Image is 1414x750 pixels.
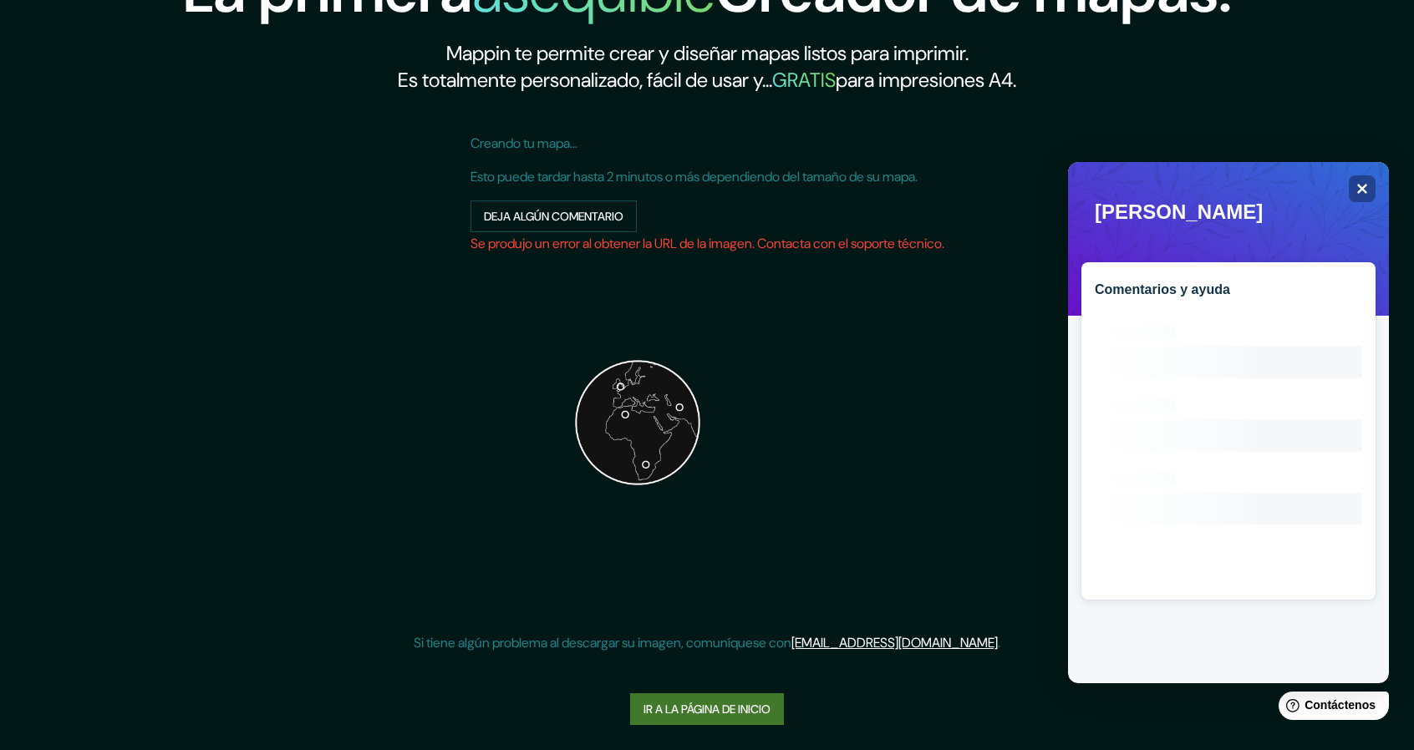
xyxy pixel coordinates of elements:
[446,40,969,66] font: Mappin te permite crear y diseñar mapas listos para imprimir.
[398,67,772,93] font: Es totalmente personalizado, fácil de usar y...
[998,634,1000,651] font: .
[414,634,791,651] font: Si tiene algún problema al descargar su imagen, comuníquese con
[470,235,944,252] font: Se produjo un error al obtener la URL de la imagen. Contacta con el soporte técnico.
[630,693,784,725] a: Ir a la página de inicio
[470,256,805,590] img: carga mundial
[1265,685,1396,732] iframe: Lanzador de widgets de ayuda
[836,67,1016,93] font: para impresiones A4.
[470,134,577,152] font: Creando tu mapa...
[1068,162,1389,683] iframe: Widget de ayuda
[470,168,918,185] font: Esto puede tardar hasta 2 minutos o más dependiendo del tamaño de su mapa.
[791,634,998,651] a: [EMAIL_ADDRESS][DOMAIN_NAME]
[470,200,637,232] button: Deja algún comentario
[484,209,623,224] font: Deja algún comentario
[772,67,836,93] font: GRATIS
[643,702,771,717] font: Ir a la página de inicio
